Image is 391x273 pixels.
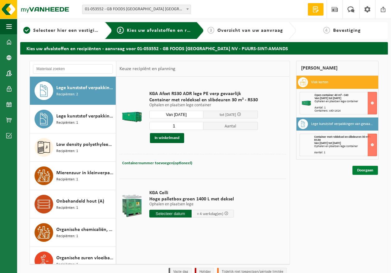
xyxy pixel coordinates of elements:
[56,205,78,211] span: Recipiënten: 1
[149,210,192,218] input: Selecteer datum
[56,233,78,239] span: Recipiënten: 1
[56,198,104,205] span: Onbehandeld hout (A)
[314,93,348,97] span: Open container 40 m³ - C40
[311,119,374,129] h3: Lege kunststof verpakkingen van gevaarlijke stoffen
[197,212,223,216] span: + 4 werkdag(en)
[314,100,377,103] div: Ophalen en plaatsen lege container
[56,92,78,98] span: Recipiënten: 2
[149,103,258,108] p: Ophalen en plaatsen lege container
[314,151,377,154] div: Aantal: 1
[314,145,377,148] div: Ophalen en plaatsen lege container
[30,218,116,247] button: Organische chemicaliën, gevaarlijk vloeibaar in kleinverpakking Recipiënten: 1
[20,42,388,54] h2: Kies uw afvalstoffen en recipiënten - aanvraag voor 01-053552 - GB FOODS [GEOGRAPHIC_DATA] NV - P...
[56,148,78,154] span: Recipiënten: 1
[314,97,341,100] strong: Van [DATE] tot [DATE]
[314,106,377,109] div: Aantal: 1
[33,64,113,74] input: Materiaal zoeken
[56,262,78,268] span: Recipiënten: 1
[150,133,184,143] button: In winkelmand
[30,105,116,133] button: Lege kunststof verpakkingen van oxiderende stoffen Recipiënten: 1
[33,28,100,33] span: Selecteer hier een vestiging
[314,109,377,113] div: Containers: c40-1414
[56,113,114,120] span: Lege kunststof verpakkingen van oxiderende stoffen
[217,28,283,33] span: Overzicht van uw aanvraag
[30,190,116,218] button: Onbehandeld hout (A) Recipiënten: 1
[149,190,234,196] span: KGA Colli
[207,27,214,34] span: 3
[56,254,114,262] span: Organische zuren vloeibaar in IBC
[149,202,234,207] p: Ophalen en plaatsen lege
[352,166,378,175] a: Doorgaan
[296,61,379,76] div: [PERSON_NAME]
[116,61,179,77] div: Keuze recipiënt en planning
[56,226,114,233] span: Organische chemicaliën, gevaarlijk vloeibaar in kleinverpakking
[30,77,116,105] button: Lege kunststof verpakkingen van gevaarlijke stoffen Recipiënten: 2
[149,111,204,118] input: Selecteer datum
[314,135,371,142] span: Container met roldeksel en slibdeuren 30 m³ - RS30
[122,161,192,165] span: Containernummer toevoegen(optioneel)
[122,159,193,168] button: Containernummer toevoegen(optioneel)
[23,27,100,34] a: 1Selecteer hier een vestiging
[23,27,30,34] span: 1
[314,141,341,145] strong: Van [DATE] tot [DATE]
[30,133,116,162] button: Low density polyethyleen (LDPE) folie, los, naturel Recipiënten: 1
[149,196,234,202] span: Hoge palletbox groen 1400 L met deksel
[149,97,258,103] span: Container met roldeksel en slibdeuren 30 m³ - RS30
[117,27,124,34] span: 2
[127,28,212,33] span: Kies uw afvalstoffen en recipiënten
[203,122,258,130] span: Aantal
[220,113,236,117] span: tot [DATE]
[56,120,78,126] span: Recipiënten: 1
[56,84,114,92] span: Lege kunststof verpakkingen van gevaarlijke stoffen
[56,169,114,177] span: Mierenzuur in kleinverpakking
[82,5,191,14] span: 01-053552 - GB FOODS BELGIUM NV - PUURS-SINT-AMANDS
[333,28,361,33] span: Bevestiging
[56,177,78,183] span: Recipiënten: 1
[323,27,330,34] span: 4
[149,91,258,97] span: KGA Afzet RS30 ADR lege PE verp gevaarlijk
[30,162,116,190] button: Mierenzuur in kleinverpakking Recipiënten: 1
[311,77,328,87] h3: Vlak karton
[56,141,114,148] span: Low density polyethyleen (LDPE) folie, los, naturel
